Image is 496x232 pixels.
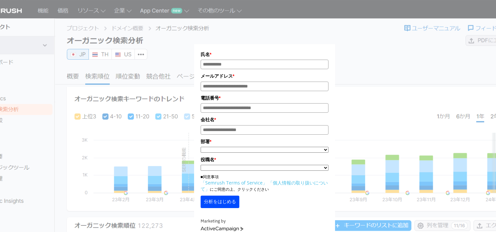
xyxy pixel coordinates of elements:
button: 分析をはじめる [201,196,239,208]
label: 部署 [201,138,328,145]
a: 「個人情報の取り扱いについて」 [201,180,328,192]
label: 電話番号 [201,94,328,102]
div: Marketing by [201,218,328,225]
a: 「Semrush Terms of Service」 [201,180,267,186]
label: 役職名 [201,156,328,163]
label: メールアドレス [201,72,328,80]
label: 会社名 [201,116,328,123]
p: ■同意事項 にご同意の上、クリックください [201,174,328,192]
label: 氏名 [201,51,328,58]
